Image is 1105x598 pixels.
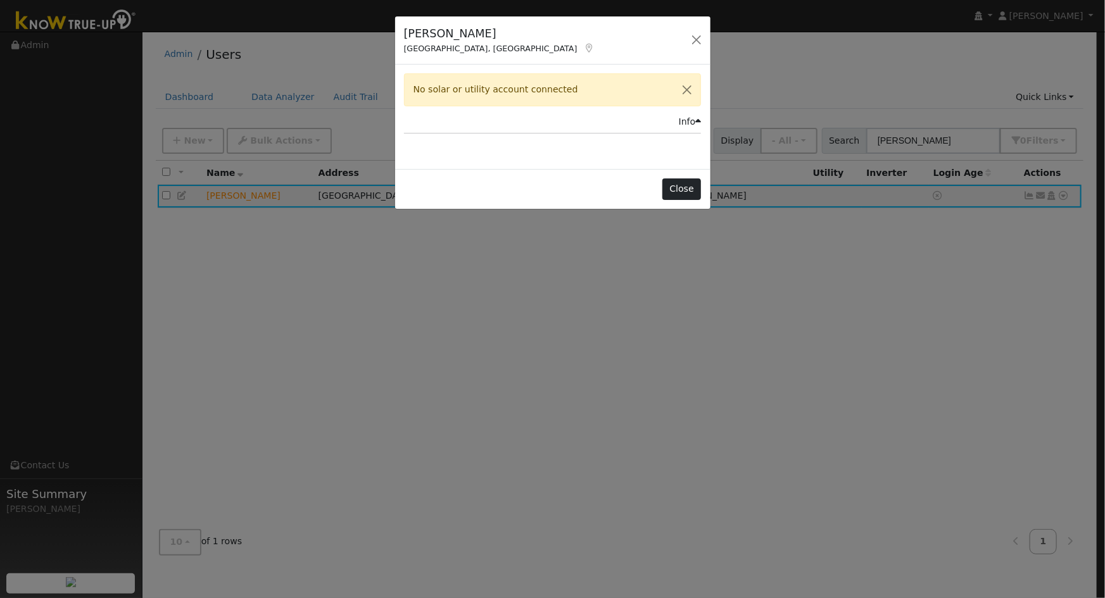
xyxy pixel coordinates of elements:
div: Info [679,115,702,128]
span: [GEOGRAPHIC_DATA], [GEOGRAPHIC_DATA] [404,44,578,53]
h5: [PERSON_NAME] [404,25,595,42]
a: Map [584,43,595,53]
div: No solar or utility account connected [404,73,702,106]
button: Close [662,178,701,200]
button: Close [674,74,700,105]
